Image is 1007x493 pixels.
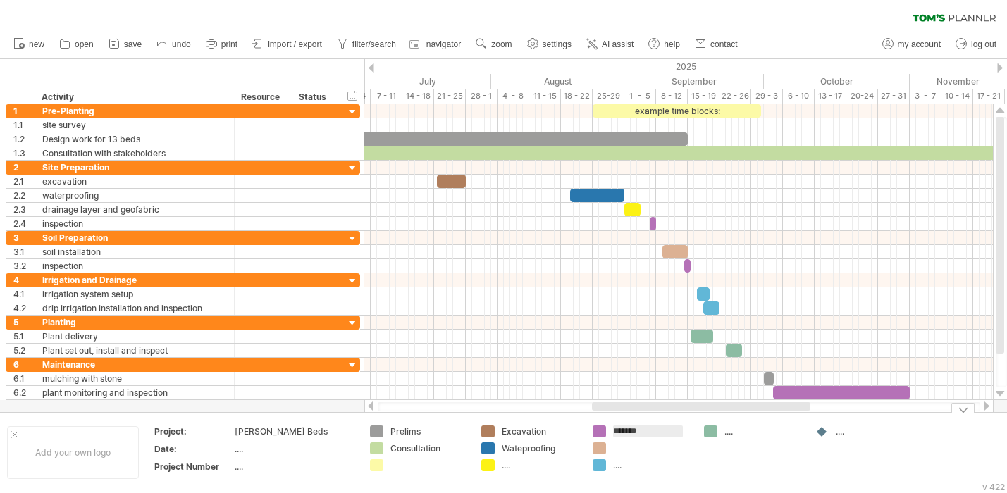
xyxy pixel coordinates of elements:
[235,443,353,455] div: ....
[390,425,467,437] div: Prelims
[105,35,146,54] a: save
[42,301,227,315] div: drip irrigation installation and inspection
[42,217,227,230] div: inspection
[13,217,35,230] div: 2.4
[502,459,579,471] div: ....
[202,35,242,54] a: print
[407,35,465,54] a: navigator
[29,39,44,49] span: new
[491,39,512,49] span: zoom
[434,89,466,104] div: 21 - 25
[624,89,656,104] div: 1 - 5
[13,132,35,146] div: 1.2
[472,35,516,54] a: zoom
[973,89,1005,104] div: 17 - 21
[498,89,529,104] div: 4 - 8
[249,35,326,54] a: import / export
[154,425,232,437] div: Project:
[502,442,579,454] div: Wateproofing
[688,89,719,104] div: 15 - 19
[13,273,35,287] div: 4
[13,104,35,118] div: 1
[42,372,227,385] div: mulching with stone
[593,89,624,104] div: 25-29
[299,90,330,104] div: Status
[13,344,35,357] div: 5.2
[235,461,353,473] div: ....
[836,425,913,437] div: ....
[42,203,227,216] div: drainage layer and geofabric
[783,89,815,104] div: 6 - 10
[710,39,738,49] span: contact
[42,161,227,174] div: Site Preparation
[42,146,227,160] div: Consultation with stakeholders
[13,330,35,343] div: 5.1
[13,189,35,202] div: 2.2
[42,231,227,244] div: Soil Preparation
[402,89,434,104] div: 14 - 18
[268,39,322,49] span: import / export
[153,35,195,54] a: undo
[42,287,227,301] div: irrigation system setup
[75,39,94,49] span: open
[352,39,396,49] span: filter/search
[13,259,35,273] div: 3.2
[345,74,491,89] div: July 2025
[10,35,49,54] a: new
[42,175,227,188] div: excavation
[624,74,764,89] div: September 2025
[941,89,973,104] div: 10 - 14
[664,39,680,49] span: help
[13,203,35,216] div: 2.3
[13,316,35,329] div: 5
[524,35,576,54] a: settings
[42,118,227,132] div: site survey
[13,372,35,385] div: 6.1
[13,146,35,160] div: 1.3
[13,231,35,244] div: 3
[426,39,461,49] span: navigator
[42,259,227,273] div: inspection
[56,35,98,54] a: open
[333,35,400,54] a: filter/search
[529,89,561,104] div: 11 - 15
[764,74,910,89] div: October 2025
[390,442,467,454] div: Consultation
[952,35,1001,54] a: log out
[13,175,35,188] div: 2.1
[879,35,945,54] a: my account
[602,39,634,49] span: AI assist
[241,90,284,104] div: Resource
[42,344,227,357] div: Plant set out, install and inspect
[13,245,35,258] div: 3.1
[898,39,941,49] span: my account
[815,89,846,104] div: 13 - 17
[691,35,742,54] a: contact
[466,89,498,104] div: 28 - 1
[13,358,35,371] div: 6
[561,89,593,104] div: 18 - 22
[221,39,237,49] span: print
[13,287,35,301] div: 4.1
[645,35,684,54] a: help
[656,89,688,104] div: 8 - 12
[982,482,1005,492] div: v 422
[42,316,227,329] div: Planting
[543,39,572,49] span: settings
[154,461,232,473] div: Project Number
[846,89,878,104] div: 20-24
[124,39,142,49] span: save
[172,39,191,49] span: undo
[593,104,761,118] div: example time blocks:
[42,104,227,118] div: Pre-Planting
[42,273,227,287] div: Irrigation and Drainage
[371,89,402,104] div: 7 - 11
[7,426,139,479] div: Add your own logo
[971,39,996,49] span: log out
[13,118,35,132] div: 1.1
[724,425,801,437] div: ....
[235,425,353,437] div: [PERSON_NAME] Beds
[13,301,35,315] div: 4.2
[13,386,35,399] div: 6.2
[42,132,227,146] div: Design work for 13 beds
